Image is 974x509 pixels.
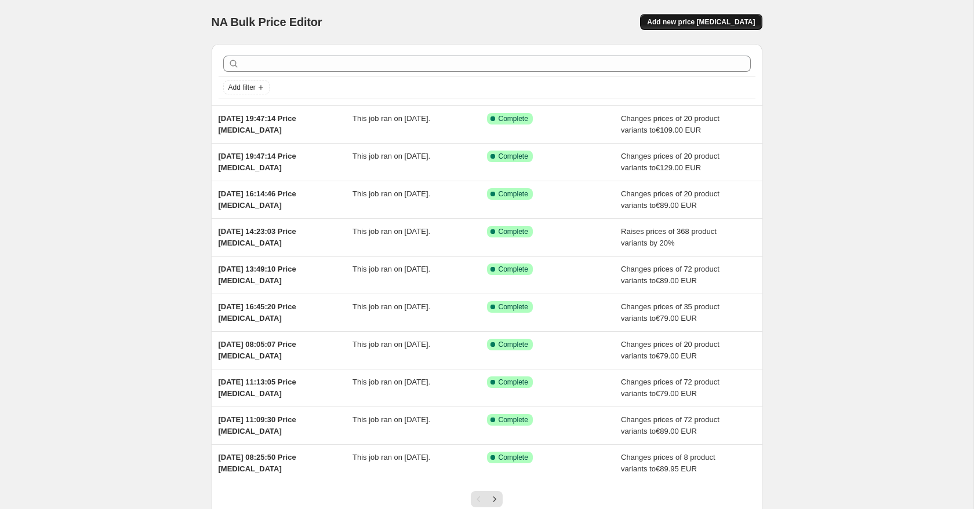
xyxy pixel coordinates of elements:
[621,265,719,285] span: Changes prices of 72 product variants to
[486,491,503,507] button: Next
[621,227,717,247] span: Raises prices of 368 product variants by 20%
[656,427,697,435] span: €89.00 EUR
[621,415,719,435] span: Changes prices of 72 product variants to
[212,16,322,28] span: NA Bulk Price Editor
[219,415,296,435] span: [DATE] 11:09:30 Price [MEDICAL_DATA]
[621,340,719,360] span: Changes prices of 20 product variants to
[228,83,256,92] span: Add filter
[656,276,697,285] span: €89.00 EUR
[223,80,270,94] button: Add filter
[499,378,528,387] span: Complete
[352,453,430,462] span: This job ran on [DATE].
[219,302,296,323] span: [DATE] 16:45:20 Price [MEDICAL_DATA]
[499,265,528,274] span: Complete
[219,114,296,134] span: [DATE] 19:47:14 Price [MEDICAL_DATA]
[656,163,701,172] span: €129.00 EUR
[621,302,719,323] span: Changes prices of 35 product variants to
[656,126,701,134] span: €109.00 EUR
[499,114,528,123] span: Complete
[499,227,528,236] span: Complete
[352,415,430,424] span: This job ran on [DATE].
[647,17,755,27] span: Add new price [MEDICAL_DATA]
[352,152,430,160] span: This job ran on [DATE].
[352,227,430,236] span: This job ran on [DATE].
[352,189,430,198] span: This job ran on [DATE].
[219,189,296,210] span: [DATE] 16:14:46 Price [MEDICAL_DATA]
[656,314,697,323] span: €79.00 EUR
[219,152,296,172] span: [DATE] 19:47:14 Price [MEDICAL_DATA]
[499,152,528,161] span: Complete
[352,265,430,273] span: This job ran on [DATE].
[621,114,719,134] span: Changes prices of 20 product variants to
[499,415,528,424] span: Complete
[219,340,296,360] span: [DATE] 08:05:07 Price [MEDICAL_DATA]
[621,152,719,172] span: Changes prices of 20 product variants to
[621,189,719,210] span: Changes prices of 20 product variants to
[471,491,503,507] nav: Pagination
[352,378,430,386] span: This job ran on [DATE].
[656,464,697,473] span: €89.95 EUR
[499,189,528,199] span: Complete
[656,351,697,360] span: €79.00 EUR
[621,378,719,398] span: Changes prices of 72 product variants to
[640,14,762,30] button: Add new price [MEDICAL_DATA]
[499,340,528,349] span: Complete
[621,453,715,473] span: Changes prices of 8 product variants to
[219,378,296,398] span: [DATE] 11:13:05 Price [MEDICAL_DATA]
[656,389,697,398] span: €79.00 EUR
[219,227,296,247] span: [DATE] 14:23:03 Price [MEDICAL_DATA]
[656,201,697,210] span: €89.00 EUR
[499,302,528,312] span: Complete
[219,265,296,285] span: [DATE] 13:49:10 Price [MEDICAL_DATA]
[352,340,430,349] span: This job ran on [DATE].
[219,453,296,473] span: [DATE] 08:25:50 Price [MEDICAL_DATA]
[352,302,430,311] span: This job ran on [DATE].
[352,114,430,123] span: This job ran on [DATE].
[499,453,528,462] span: Complete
